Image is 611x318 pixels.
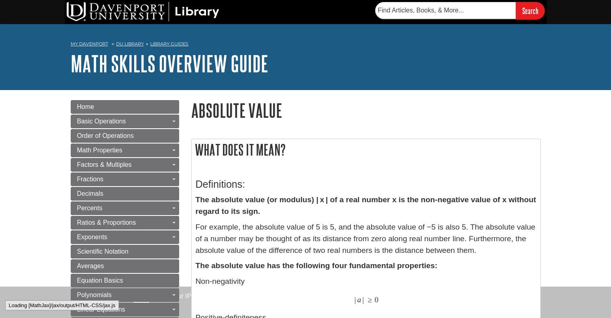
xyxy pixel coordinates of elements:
[71,144,179,157] a: Math Properties
[71,201,179,215] a: Percents
[77,277,123,284] span: Equation Basics
[77,219,136,226] span: Ratios & Proportions
[71,187,179,201] a: Decimals
[192,139,540,160] h2: What does it mean?
[77,190,104,197] span: Decimals
[77,176,104,183] span: Fractions
[516,2,545,19] input: Search
[71,259,179,273] a: Averages
[77,118,126,125] span: Basic Operations
[374,295,378,304] span: 0
[71,100,179,114] a: Home
[368,295,372,304] span: ≥
[71,274,179,287] a: Equation Basics
[357,295,361,304] span: a
[71,39,541,51] nav: breadcrumb
[354,295,356,304] span: |
[71,129,179,143] a: Order of Operations
[71,41,108,47] a: My Davenport
[196,178,536,190] h3: Definitions:
[71,230,179,244] a: Exponents
[191,100,541,121] h1: Absolute Value
[150,41,188,47] a: Library Guides
[77,205,102,211] span: Percents
[71,172,179,186] a: Fractions
[77,263,104,269] span: Averages
[375,2,516,19] input: Find Articles, Books, & More...
[116,41,144,47] a: DU Library
[71,158,179,172] a: Factors & Multiples
[196,195,536,215] strong: The absolute value (or modulus) | x | of a real number x is the non-negative value of x without r...
[71,115,179,128] a: Basic Operations
[67,2,219,21] img: DU Library
[71,288,179,302] a: Polynomials
[77,291,112,298] span: Polynomials
[77,132,134,139] span: Order of Operations
[77,147,123,154] span: Math Properties
[77,306,125,313] span: Linear Equations
[375,2,545,19] form: Searches DU Library's articles, books, and more
[77,161,132,168] span: Factors & Multiples
[71,51,268,76] a: Math Skills Overview Guide
[77,248,129,255] span: Scientific Notation
[77,234,108,240] span: Exponents
[362,295,364,304] span: |
[5,300,119,310] div: Loading [MathJax]/jax/output/HTML-CSS/jax.js
[196,222,536,256] p: For example, the absolute value of 5 is 5, and the absolute value of −5 is also 5. The absolute v...
[196,261,437,270] strong: The absolute value has the following four fundamental properties:
[71,216,179,230] a: Ratios & Proportions
[71,303,179,316] a: Linear Equations
[71,245,179,259] a: Scientific Notation
[77,103,94,110] span: Home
